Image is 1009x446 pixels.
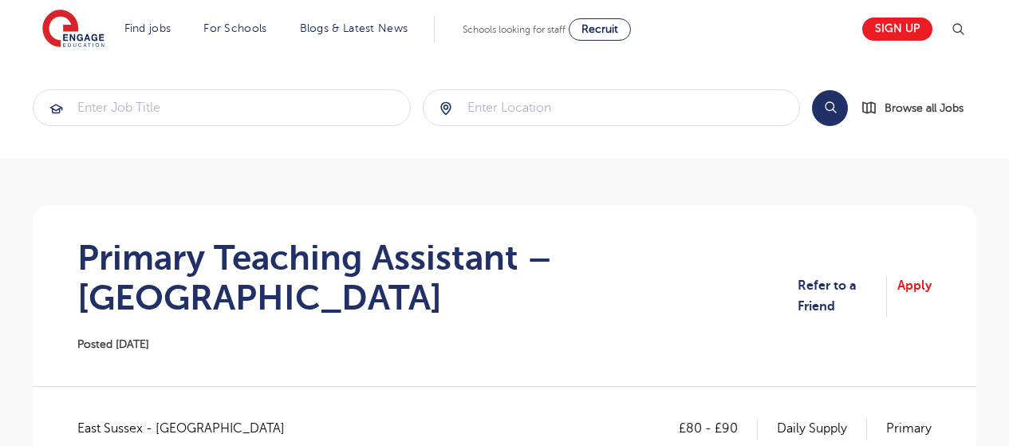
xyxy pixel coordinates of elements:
h1: Primary Teaching Assistant – [GEOGRAPHIC_DATA] [77,238,798,318]
a: Browse all Jobs [861,99,976,117]
a: Recruit [569,18,631,41]
p: Primary [886,418,932,439]
a: For Schools [203,22,266,34]
input: Submit [424,90,800,125]
a: Apply [897,275,932,318]
span: Recruit [581,23,618,35]
div: Submit [423,89,801,126]
img: Engage Education [42,10,104,49]
button: Search [812,90,848,126]
p: Daily Supply [777,418,867,439]
div: Submit [33,89,411,126]
a: Blogs & Latest News [300,22,408,34]
p: £80 - £90 [679,418,758,439]
span: Schools looking for staff [463,24,566,35]
span: Browse all Jobs [885,99,964,117]
span: Posted [DATE] [77,338,149,350]
a: Sign up [862,18,932,41]
a: Find jobs [124,22,171,34]
a: Refer to a Friend [798,275,887,318]
span: East Sussex - [GEOGRAPHIC_DATA] [77,418,301,439]
input: Submit [34,90,410,125]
